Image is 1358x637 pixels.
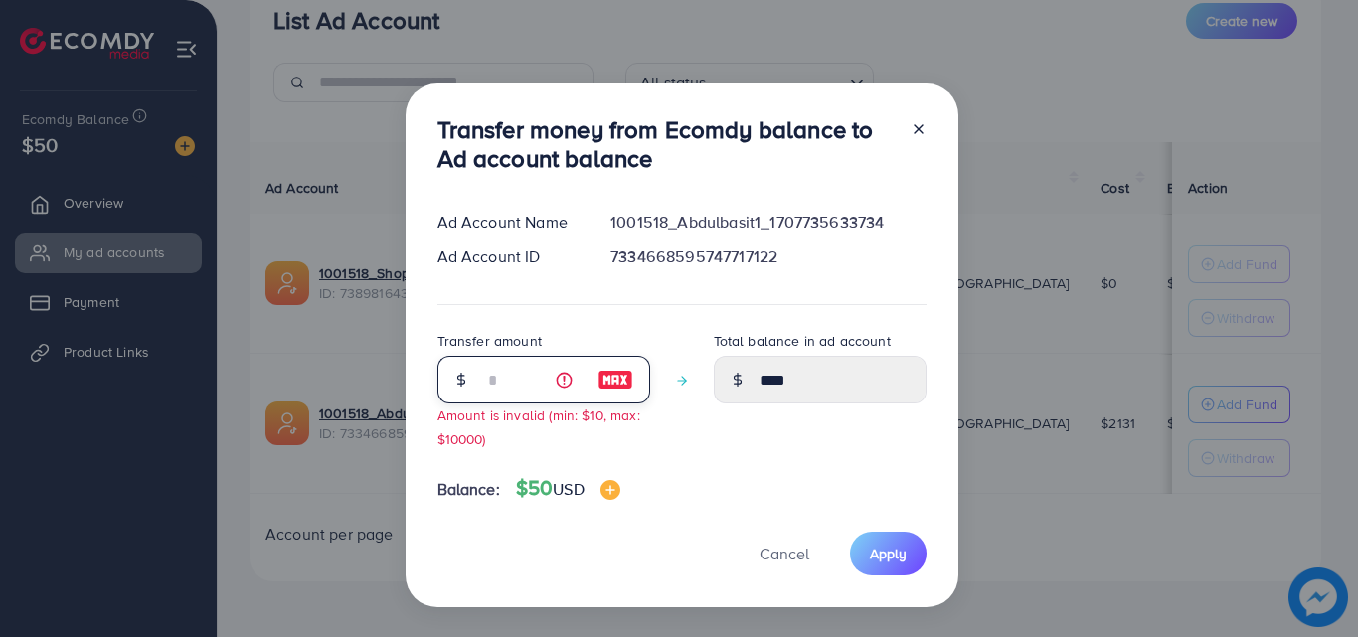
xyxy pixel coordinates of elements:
div: Ad Account Name [422,211,595,234]
img: image [600,480,620,500]
div: 7334668595747717122 [594,245,941,268]
div: 1001518_Abdulbasit1_1707735633734 [594,211,941,234]
label: Transfer amount [437,331,542,351]
span: Apply [870,544,907,563]
span: USD [553,478,584,500]
small: Amount is invalid (min: $10, max: $10000) [437,405,640,447]
span: Cancel [760,543,809,564]
h4: $50 [516,476,620,501]
img: image [597,368,633,392]
button: Cancel [735,532,834,574]
div: Ad Account ID [422,245,595,268]
label: Total balance in ad account [714,331,891,351]
span: Balance: [437,478,500,501]
h3: Transfer money from Ecomdy balance to Ad account balance [437,115,895,173]
button: Apply [850,532,927,574]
